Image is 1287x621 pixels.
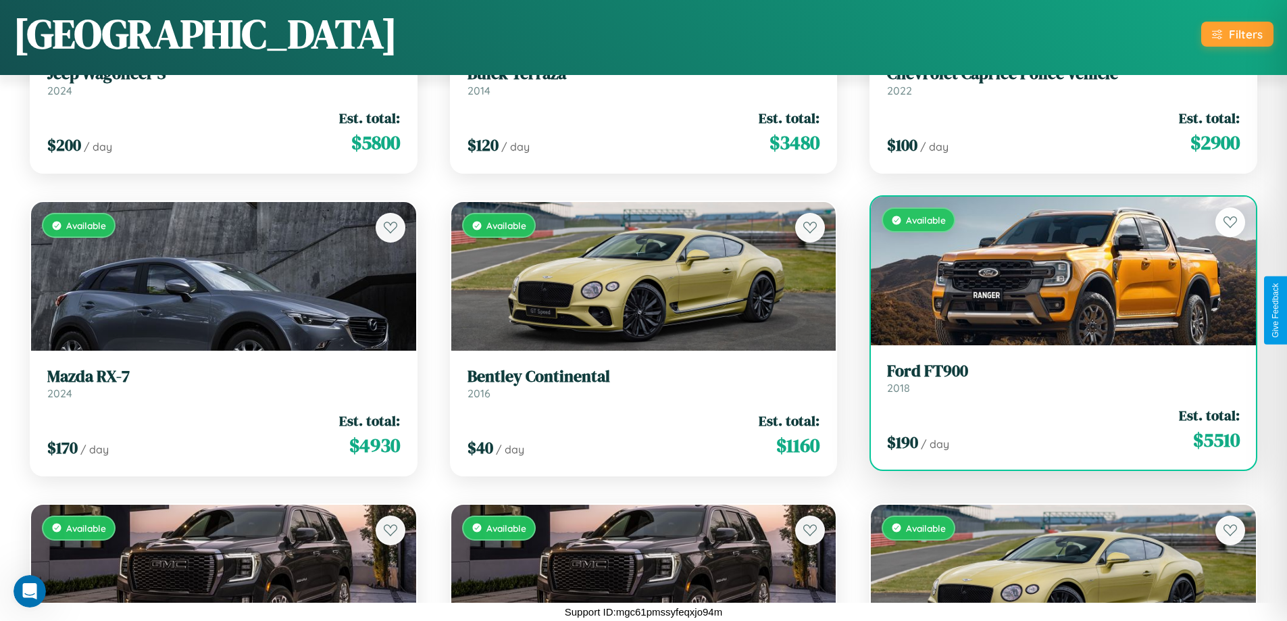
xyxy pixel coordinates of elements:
span: $ 1160 [776,432,819,459]
span: $ 40 [468,437,493,459]
p: Support ID: mgc61pmssyfeqxjo94m [565,603,722,621]
span: Available [66,522,106,534]
span: Available [486,522,526,534]
span: 2022 [887,84,912,97]
span: 2014 [468,84,490,97]
span: $ 120 [468,134,499,156]
h3: Chevrolet Caprice Police Vehicle [887,64,1240,84]
span: $ 190 [887,431,918,453]
span: Est. total: [1179,405,1240,425]
span: 2024 [47,84,72,97]
span: / day [496,443,524,456]
span: $ 2900 [1190,129,1240,156]
a: Ford FT9002018 [887,362,1240,395]
a: Buick Terraza2014 [468,64,820,97]
span: Available [906,522,946,534]
span: 2024 [47,387,72,400]
h1: [GEOGRAPHIC_DATA] [14,6,397,61]
span: / day [84,140,112,153]
span: / day [920,140,949,153]
span: / day [921,437,949,451]
span: Est. total: [1179,108,1240,128]
span: $ 200 [47,134,81,156]
span: Est. total: [759,108,819,128]
span: / day [501,140,530,153]
span: $ 5510 [1193,426,1240,453]
span: 2016 [468,387,490,400]
a: Chevrolet Caprice Police Vehicle2022 [887,64,1240,97]
a: Mazda RX-72024 [47,367,400,400]
button: Filters [1201,22,1273,47]
div: Filters [1229,27,1263,41]
span: Available [906,214,946,226]
span: Est. total: [339,108,400,128]
span: Available [66,220,106,231]
div: Give Feedback [1271,283,1280,338]
span: 2018 [887,381,910,395]
span: / day [80,443,109,456]
a: Jeep Wagoneer S2024 [47,64,400,97]
span: Est. total: [759,411,819,430]
span: $ 3480 [769,129,819,156]
iframe: Intercom live chat [14,575,46,607]
span: $ 4930 [349,432,400,459]
span: $ 100 [887,134,917,156]
span: Est. total: [339,411,400,430]
h3: Ford FT900 [887,362,1240,381]
span: $ 5800 [351,129,400,156]
h3: Bentley Continental [468,367,820,387]
a: Bentley Continental2016 [468,367,820,400]
h3: Mazda RX-7 [47,367,400,387]
span: Available [486,220,526,231]
span: $ 170 [47,437,78,459]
